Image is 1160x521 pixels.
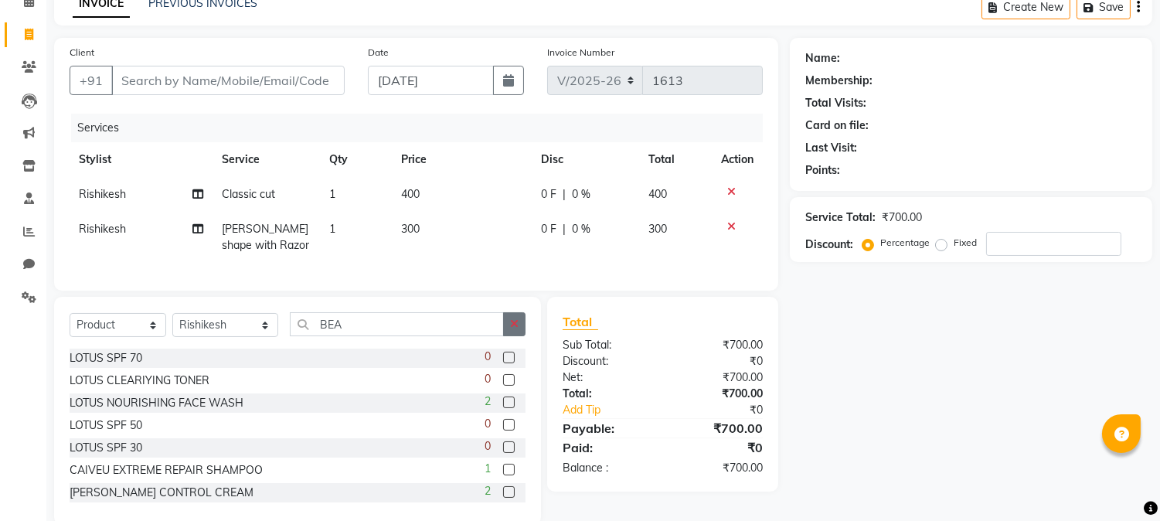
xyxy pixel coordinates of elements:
label: Date [368,46,389,60]
div: Paid: [551,438,663,457]
div: LOTUS CLEARIYING TONER [70,373,209,389]
span: [PERSON_NAME] shape with Razor [222,222,309,252]
div: Total Visits: [805,95,866,111]
div: LOTUS SPF 70 [70,350,142,366]
span: 0 % [572,186,590,203]
span: 300 [401,222,420,236]
span: Classic cut [222,187,275,201]
th: Action [712,142,763,177]
div: Name: [805,50,840,66]
div: LOTUS NOURISHING FACE WASH [70,395,243,411]
div: Net: [551,369,663,386]
span: 0 [485,349,491,365]
div: LOTUS SPF 30 [70,440,142,456]
input: Search by Name/Mobile/Email/Code [111,66,345,95]
label: Fixed [954,236,977,250]
div: ₹0 [663,438,775,457]
span: Total [563,314,598,330]
div: Total: [551,386,663,402]
span: 0 [485,371,491,387]
div: Service Total: [805,209,876,226]
div: Balance : [551,460,663,476]
th: Disc [532,142,639,177]
div: ₹700.00 [663,460,775,476]
span: 300 [648,222,667,236]
div: Last Visit: [805,140,857,156]
button: +91 [70,66,113,95]
div: ₹700.00 [663,419,775,438]
span: 400 [401,187,420,201]
div: ₹0 [663,353,775,369]
div: Sub Total: [551,337,663,353]
span: 2 [485,483,491,499]
input: Search or Scan [290,312,504,336]
div: Services [71,114,774,142]
span: | [563,186,566,203]
span: 0 F [541,186,556,203]
span: 2 [485,393,491,410]
span: 1 [329,187,335,201]
div: [PERSON_NAME] CONTROL CREAM [70,485,253,501]
div: Card on file: [805,117,869,134]
div: Discount: [805,237,853,253]
th: Price [392,142,532,177]
span: 0 % [572,221,590,237]
span: Rishikesh [79,187,126,201]
div: Membership: [805,73,873,89]
div: LOTUS SPF 50 [70,417,142,434]
div: ₹700.00 [882,209,922,226]
div: Payable: [551,419,663,438]
span: Rishikesh [79,222,126,236]
span: 0 [485,416,491,432]
th: Total [639,142,712,177]
div: Discount: [551,353,663,369]
span: 400 [648,187,667,201]
div: ₹700.00 [663,386,775,402]
span: | [563,221,566,237]
a: Add Tip [551,402,682,418]
span: 1 [329,222,335,236]
div: CAIVEU EXTREME REPAIR SHAMPOO [70,462,263,478]
label: Client [70,46,94,60]
span: 0 [485,438,491,455]
th: Service [213,142,321,177]
th: Stylist [70,142,213,177]
div: ₹700.00 [663,369,775,386]
label: Invoice Number [547,46,614,60]
span: 0 F [541,221,556,237]
span: 1 [485,461,491,477]
div: ₹0 [682,402,775,418]
div: Points: [805,162,840,179]
label: Percentage [880,236,930,250]
div: ₹700.00 [663,337,775,353]
th: Qty [320,142,392,177]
